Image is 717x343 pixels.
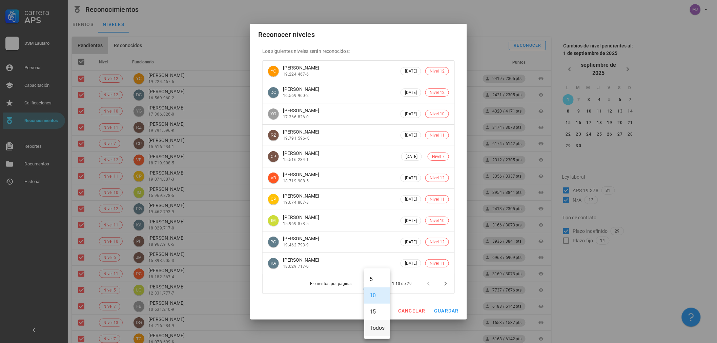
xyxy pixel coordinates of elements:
span: IM [271,215,275,226]
span: KA [271,258,276,269]
div: avatar [268,66,279,77]
div: [PERSON_NAME] [283,236,319,242]
div: 19.074.807-3 [283,199,319,206]
span: [DATE] [406,153,417,160]
span: cancelar [398,308,426,314]
span: Nivel 12 [430,89,445,96]
div: 18.029.717-0 [283,263,319,270]
div: Los siguientes niveles serán reconocidos : [262,47,350,55]
div: avatar [268,173,279,183]
span: RZ [271,130,276,141]
div: [PERSON_NAME] [283,150,319,156]
span: guardar [434,308,459,314]
div: 16.569.960-2 [283,92,319,99]
div: 10 [370,292,385,299]
span: Nivel 12 [430,238,445,246]
span: CP [271,151,276,162]
span: Nivel 7 [432,153,445,160]
div: 18.719.908-5 [283,178,319,184]
div: 10 [364,281,368,287]
div: 10Elementos por página: [364,278,379,289]
div: avatar [268,258,279,269]
div: 17.366.826-0 [283,114,319,120]
div: avatar [268,237,279,247]
div: 19.791.596-K [283,135,319,142]
div: [PERSON_NAME] [283,107,319,114]
span: [DATE] [405,196,417,203]
button: guardar [431,305,462,317]
span: YC [271,66,276,77]
span: Nivel 11 [430,196,445,203]
span: [DATE] [405,67,417,75]
div: avatar [268,130,279,141]
span: [DATE] [405,132,417,139]
div: [PERSON_NAME] [283,193,319,199]
div: [PERSON_NAME] [283,257,319,263]
span: CP [271,194,276,205]
div: [PERSON_NAME] [283,86,319,92]
div: avatar [268,87,279,98]
div: 5 [370,276,385,282]
div: avatar [268,194,279,205]
div: Todos [370,325,385,331]
span: Nivel 12 [430,67,445,75]
div: [PERSON_NAME] [283,129,319,135]
div: avatar [268,215,279,226]
div: 19.224.467-6 [283,71,319,78]
span: DC [270,87,276,98]
span: [DATE] [405,260,417,267]
span: [DATE] [405,89,417,96]
span: Nivel 11 [430,132,445,139]
button: cancelar [395,305,428,317]
div: 19.462.793-9 [283,242,319,248]
div: [PERSON_NAME] [283,171,319,178]
div: 15.969.878-5 [283,220,319,227]
span: [DATE] [405,217,417,224]
div: 15.516.234-1 [283,156,319,163]
div: avatar [268,108,279,119]
div: avatar [268,151,279,162]
button: Página siguiente [439,278,452,290]
span: Nivel 10 [430,217,445,224]
div: 15 [370,308,385,315]
span: [DATE] [405,174,417,182]
span: Nivel 11 [430,260,445,267]
span: [DATE] [405,110,417,118]
div: Reconocer niveles [258,29,315,40]
div: [PERSON_NAME] [283,65,319,71]
span: VB [271,173,276,183]
div: [PERSON_NAME] [283,214,319,220]
span: Nivel 12 [430,174,445,182]
span: [DATE] [405,238,417,246]
div: 1-10 de 29 [392,280,412,287]
span: PG [270,237,276,247]
span: YG [270,108,276,119]
div: Elementos por página: [310,274,379,294]
span: Nivel 10 [430,110,445,118]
